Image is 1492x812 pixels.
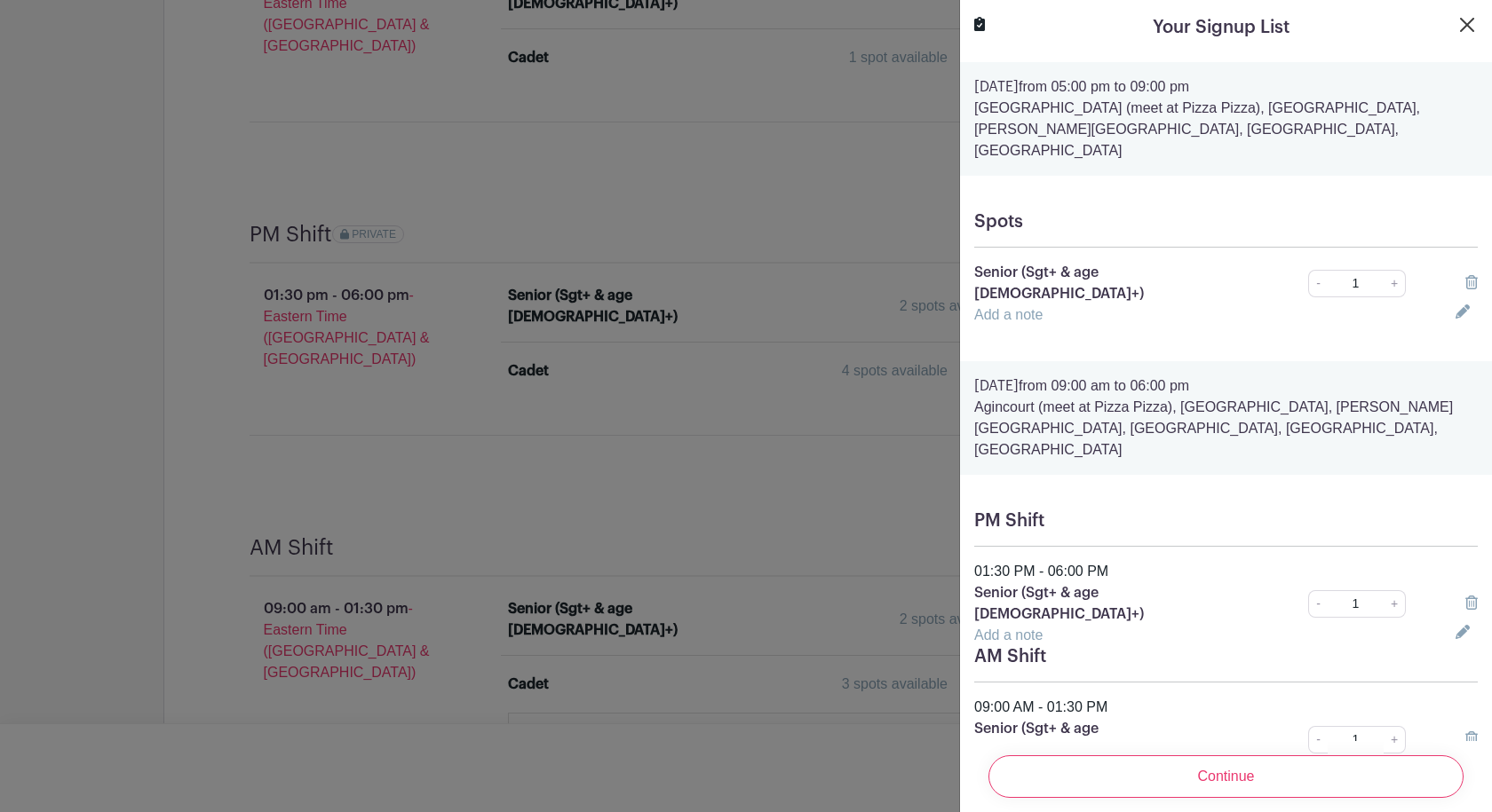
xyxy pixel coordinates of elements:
p: [GEOGRAPHIC_DATA] (meet at Pizza Pizza), [GEOGRAPHIC_DATA], [PERSON_NAME][GEOGRAPHIC_DATA], [GEOG... [974,98,1478,162]
div: 09:00 AM - 01:30 PM [964,697,1488,718]
a: + [1384,270,1406,297]
a: + [1384,726,1406,753]
a: - [1308,726,1328,753]
strong: [DATE] [974,379,1019,393]
p: Senior (Sgt+ & age [DEMOGRAPHIC_DATA]+) [974,262,1259,304]
h5: Spots [974,211,1478,233]
p: Agincourt (meet at Pizza Pizza), [GEOGRAPHIC_DATA], [PERSON_NAME][GEOGRAPHIC_DATA], [GEOGRAPHIC_D... [974,397,1478,461]
p: Senior (Sgt+ & age [DEMOGRAPHIC_DATA]+) [974,718,1259,761]
a: + [1384,590,1406,618]
a: Add a note [974,307,1043,322]
input: Continue [988,755,1464,798]
p: from 05:00 pm to 09:00 pm [974,76,1478,98]
p: Senior (Sgt+ & age [DEMOGRAPHIC_DATA]+) [974,582,1259,625]
h5: AM Shift [974,646,1478,667]
div: 01:30 PM - 06:00 PM [964,561,1488,582]
a: Add a note [974,627,1043,643]
a: - [1308,270,1328,297]
button: Close [1456,14,1478,35]
p: from 09:00 am to 06:00 pm [974,375,1478,397]
h5: PM Shift [974,510,1478,532]
h5: Your Signup List [1153,14,1290,41]
a: - [1308,590,1328,618]
strong: [DATE] [974,80,1019,94]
